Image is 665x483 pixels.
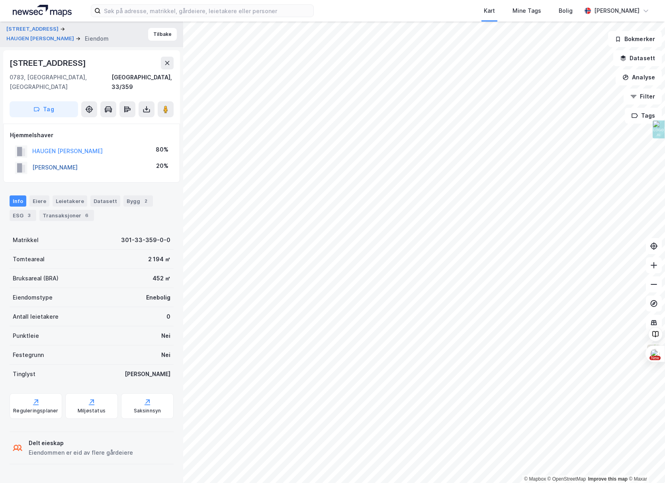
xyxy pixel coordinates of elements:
button: Filter [624,89,662,104]
div: Reguleringsplaner [13,408,58,414]
button: [STREET_ADDRESS] [6,25,60,33]
div: 20% [156,161,168,171]
button: Datasett [613,50,662,66]
div: Mine Tags [512,6,541,16]
div: Matrikkel [13,235,39,245]
div: 0 [166,312,170,321]
div: Tinglyst [13,369,35,379]
div: Bygg [123,195,153,207]
div: 452 ㎡ [153,274,170,283]
button: HAUGEN [PERSON_NAME] [6,35,76,43]
div: Tomteareal [13,254,45,264]
button: Tags [625,108,662,124]
div: Kontrollprogram for chat [625,445,665,483]
div: 301-33-359-0-0 [121,235,170,245]
div: 80% [156,145,168,154]
div: Bruksareal (BRA) [13,274,59,283]
div: 2 194 ㎡ [148,254,170,264]
button: Bokmerker [608,31,662,47]
div: Nei [161,350,170,360]
input: Søk på adresse, matrikkel, gårdeiere, leietakere eller personer [101,5,313,17]
div: Datasett [90,195,120,207]
div: [STREET_ADDRESS] [10,57,88,69]
div: Eiendomstype [13,293,53,302]
div: Eiere [29,195,49,207]
div: 3 [25,211,33,219]
iframe: Chat Widget [625,445,665,483]
div: ESG [10,210,36,221]
div: [GEOGRAPHIC_DATA], 33/359 [111,73,174,92]
button: Analyse [616,69,662,85]
div: 0783, [GEOGRAPHIC_DATA], [GEOGRAPHIC_DATA] [10,73,111,92]
div: Festegrunn [13,350,44,360]
div: Eiendom [85,34,109,43]
div: Bolig [559,6,573,16]
div: [PERSON_NAME] [125,369,170,379]
div: Antall leietakere [13,312,59,321]
div: 6 [83,211,91,219]
a: Improve this map [588,476,628,482]
div: Delt eieskap [29,438,133,448]
div: Punktleie [13,331,39,341]
button: Tilbake [148,28,177,41]
button: Tag [10,101,78,117]
div: [PERSON_NAME] [594,6,640,16]
div: Nei [161,331,170,341]
div: Enebolig [146,293,170,302]
div: Miljøstatus [78,408,106,414]
div: Leietakere [53,195,87,207]
div: Kart [484,6,495,16]
img: logo.a4113a55bc3d86da70a041830d287a7e.svg [13,5,72,17]
a: OpenStreetMap [548,476,586,482]
a: Mapbox [524,476,546,482]
div: Hjemmelshaver [10,130,173,140]
div: Eiendommen er eid av flere gårdeiere [29,448,133,457]
div: Info [10,195,26,207]
div: Saksinnsyn [134,408,161,414]
div: Transaksjoner [39,210,94,221]
div: 2 [142,197,150,205]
